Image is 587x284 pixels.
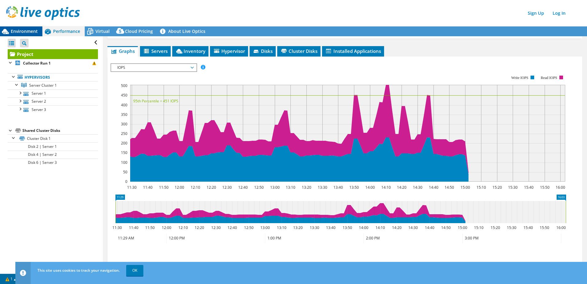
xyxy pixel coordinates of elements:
[425,225,434,230] text: 14:40
[525,9,547,18] a: Sign Up
[325,48,381,54] span: Installed Applications
[112,225,122,230] text: 11:30
[159,185,168,190] text: 11:50
[270,185,279,190] text: 13:00
[476,185,486,190] text: 15:10
[238,185,247,190] text: 12:40
[541,76,557,80] text: Read IOPS
[121,102,127,108] text: 400
[213,48,245,54] span: Hypervisor
[8,142,98,150] a: Disk 2 | Server 1
[460,185,470,190] text: 15:00
[392,225,401,230] text: 14:20
[8,134,98,142] a: Cluster Disk 1
[365,185,375,190] text: 14:00
[524,185,533,190] text: 15:40
[157,26,210,36] a: About Live Optics
[260,225,270,230] text: 13:00
[492,185,502,190] text: 15:20
[22,127,98,134] div: Shared Cluster Disks
[244,225,253,230] text: 12:50
[121,121,127,127] text: 300
[381,185,391,190] text: 14:10
[408,225,418,230] text: 14:30
[143,48,168,54] span: Servers
[326,225,335,230] text: 13:40
[123,169,127,175] text: 50
[342,225,352,230] text: 13:50
[95,28,110,34] span: Virtual
[121,93,127,98] text: 450
[111,48,135,54] span: Graphs
[175,48,205,54] span: Inventory
[277,225,286,230] text: 13:10
[174,185,184,190] text: 12:00
[457,225,467,230] text: 15:00
[121,140,127,146] text: 200
[441,225,450,230] text: 14:50
[8,59,98,67] a: Collector Run 1
[555,185,565,190] text: 16:00
[206,185,216,190] text: 12:20
[143,185,152,190] text: 11:40
[8,89,98,97] a: Server 1
[23,61,51,66] b: Collector Run 1
[550,9,569,18] a: Log In
[29,83,57,88] span: Server Cluster 1
[125,179,127,184] text: 0
[254,185,263,190] text: 12:50
[556,225,566,230] text: 16:00
[413,185,422,190] text: 14:30
[121,131,127,136] text: 250
[8,81,98,89] a: Server Cluster 1
[1,275,20,283] a: 1
[161,225,171,230] text: 12:00
[145,225,154,230] text: 11:50
[178,225,188,230] text: 12:10
[114,64,193,71] span: IOPS
[133,98,178,104] text: 95th Percentile = 451 IOPS
[37,268,120,273] span: This site uses cookies to track your navigation.
[539,225,549,230] text: 15:50
[8,97,98,105] a: Server 2
[474,225,483,230] text: 15:10
[317,185,327,190] text: 13:30
[121,83,127,88] text: 500
[286,185,295,190] text: 13:10
[397,185,406,190] text: 14:20
[8,159,98,167] a: Disk 6 | Server 3
[6,6,80,20] img: live_optics_svg.svg
[444,185,454,190] text: 14:50
[190,185,200,190] text: 12:10
[375,225,385,230] text: 14:10
[126,265,143,276] a: OK
[121,160,127,165] text: 100
[490,225,500,230] text: 15:20
[211,225,220,230] text: 12:30
[507,225,516,230] text: 15:30
[309,225,319,230] text: 13:30
[121,112,127,117] text: 350
[8,105,98,113] a: Server 3
[8,151,98,159] a: Disk 4 | Server 2
[194,225,204,230] text: 12:20
[125,28,153,34] span: Cloud Pricing
[540,185,549,190] text: 15:50
[359,225,368,230] text: 14:00
[508,185,517,190] text: 15:30
[301,185,311,190] text: 13:20
[523,225,533,230] text: 15:40
[429,185,438,190] text: 14:40
[222,185,231,190] text: 12:30
[349,185,359,190] text: 13:50
[11,28,38,34] span: Environment
[8,49,98,59] a: Project
[8,73,98,81] a: Hypervisors
[293,225,302,230] text: 13:20
[127,185,136,190] text: 11:30
[129,225,138,230] text: 11:40
[53,28,80,34] span: Performance
[227,225,237,230] text: 12:40
[253,48,273,54] span: Disks
[121,150,127,155] text: 150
